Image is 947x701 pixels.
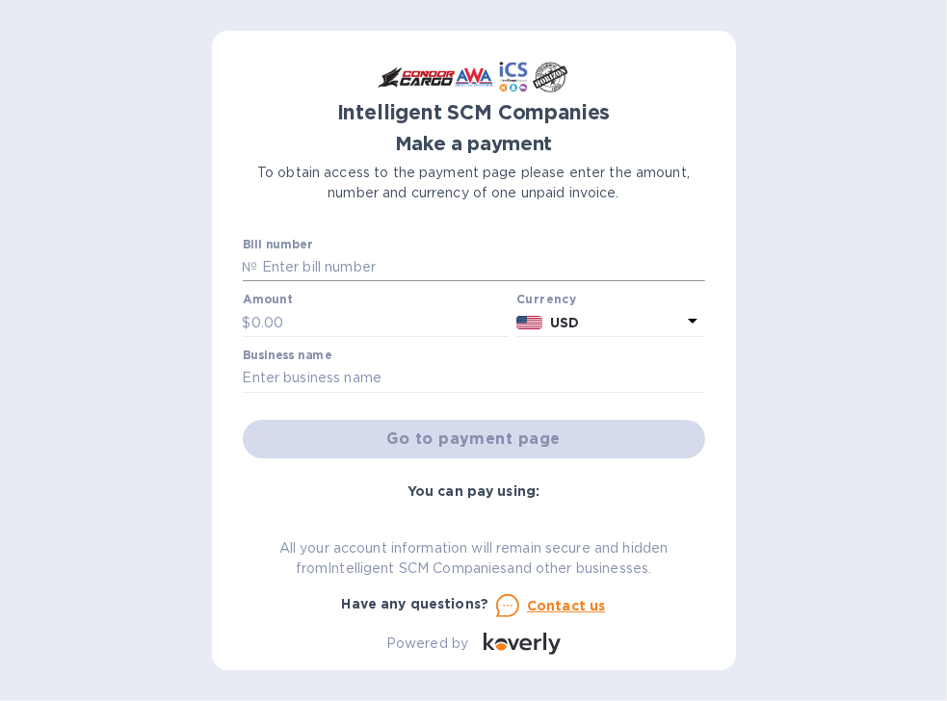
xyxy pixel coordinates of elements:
[243,133,705,155] h1: Make a payment
[243,257,258,277] p: №
[516,292,576,306] b: Currency
[243,163,705,203] p: To obtain access to the payment page please enter the amount, number and currency of one unpaid i...
[516,316,542,329] img: USD
[408,483,539,499] b: You can pay using:
[251,308,510,337] input: 0.00
[243,364,705,393] input: Enter business name
[550,315,579,330] b: USD
[243,239,312,250] label: Bill number
[243,295,292,306] label: Amount
[243,538,705,579] p: All your account information will remain secure and hidden from Intelligent SCM Companies and oth...
[386,634,468,654] p: Powered by
[243,313,251,333] p: $
[243,350,331,362] label: Business name
[337,100,611,124] b: Intelligent SCM Companies
[342,596,489,611] b: Have any questions?
[527,598,606,613] u: Contact us
[258,253,705,282] input: Enter bill number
